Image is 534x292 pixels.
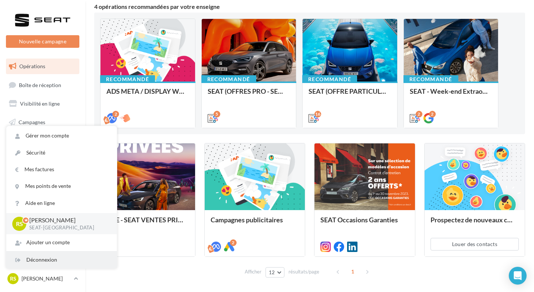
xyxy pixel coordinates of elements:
div: SEAT (OFFRES PRO - SEPT) - SOCIAL MEDIA [208,87,290,102]
div: 2 [112,111,119,117]
div: 5 [214,111,220,117]
a: Médiathèque [4,151,81,167]
a: Visibilité en ligne [4,96,81,112]
div: Recommandé [302,75,357,83]
div: 16 [314,111,321,117]
span: 1 [347,266,359,278]
span: Campagnes [19,119,45,125]
a: Mes points de vente [6,178,117,195]
span: résultats/page [289,268,319,275]
div: Ajouter un compte [6,234,117,251]
div: Recommandé [403,75,458,83]
div: 2 [429,111,436,117]
a: Mes factures [6,161,117,178]
p: [PERSON_NAME] [29,216,105,225]
div: SEAT (OFFRE PARTICULIER - SEPT) - SOCIAL MEDIA [309,87,391,102]
a: Calendrier [4,170,81,185]
div: 2 [230,239,237,246]
span: Visibilité en ligne [20,100,60,107]
a: Aide en ligne [6,195,117,212]
span: Opérations [19,63,45,69]
a: Boîte de réception [4,77,81,93]
div: Campagnes publicitaires [211,216,299,231]
div: SEAT Occasions Garanties [320,216,409,231]
button: Louer des contacts [431,238,519,250]
div: 2 [416,111,422,117]
p: [PERSON_NAME] [22,275,71,282]
div: Open Intercom Messenger [509,267,527,285]
span: RS [10,275,16,282]
a: PLV et print personnalisable [4,188,81,210]
a: Sécurité [6,145,117,161]
span: Afficher [245,268,261,275]
span: RS [16,219,23,228]
a: Contacts [4,133,81,149]
a: Opérations [4,59,81,74]
span: Boîte de réception [19,82,61,88]
div: SOME - SEAT VENTES PRIVEES [100,216,189,231]
span: 12 [269,269,275,275]
div: Recommandé [201,75,256,83]
div: Déconnexion [6,252,117,268]
p: SEAT-[GEOGRAPHIC_DATA] [29,225,105,231]
button: 12 [266,267,284,278]
div: 4 opérations recommandées par votre enseigne [94,4,525,10]
div: SEAT - Week-end Extraordinaire (JPO) - GENERIQUE SEPT / OCTOBRE [410,87,492,102]
div: ADS META / DISPLAY WEEK-END Extraordinaire (JPO) Septembre 2025 [106,87,189,102]
button: Nouvelle campagne [6,35,79,48]
div: Prospectez de nouveaux contacts [431,216,519,231]
a: Campagnes DataOnDemand [4,213,81,235]
a: Gérer mon compte [6,127,117,144]
div: Recommandé [100,75,155,83]
a: Campagnes [4,115,81,130]
a: RS [PERSON_NAME] [6,272,79,286]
